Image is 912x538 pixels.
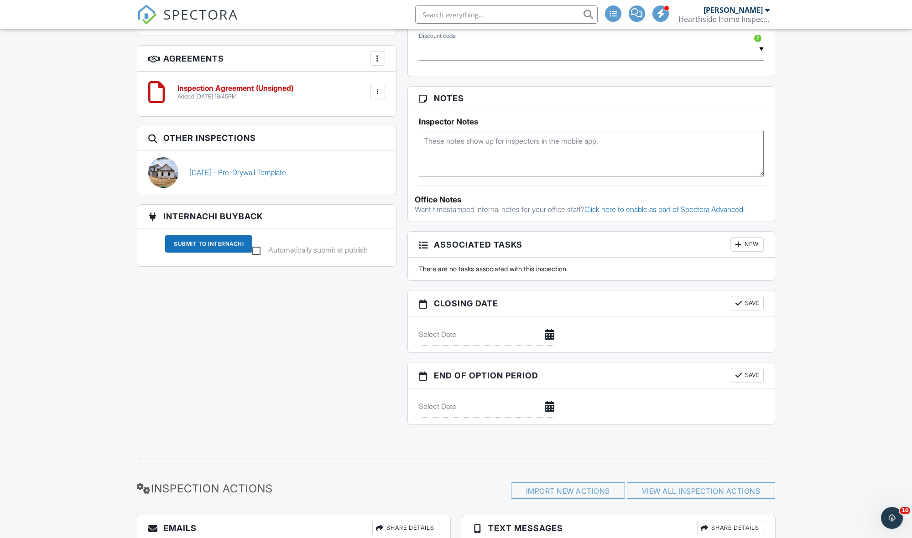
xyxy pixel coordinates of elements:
[731,296,764,310] button: Save
[511,482,625,499] div: Import New Actions
[415,5,598,24] input: Search everything...
[900,507,910,514] span: 10
[137,482,343,495] h3: Inspection Actions
[415,195,768,204] div: Office Notes
[413,264,770,274] div: There are no tasks associated with this inspection.
[177,84,293,93] h6: Inspection Agreement (Unsigned)
[584,205,745,214] a: Click here to enable as part of Spectora Advanced.
[415,204,768,214] p: Want timestamped internal notes for your office staff?
[189,167,286,177] a: [DATE] - Pre-Drywall Template
[408,87,775,110] h3: Notes
[730,237,764,252] div: New
[163,5,238,24] span: SPECTORA
[697,521,764,535] div: Share Details
[881,507,903,529] iframe: Intercom live chat
[137,205,396,228] h3: InterNACHI BuyBack
[419,395,556,418] input: Select Date
[137,126,396,150] h3: Other Inspections
[177,84,293,100] a: Inspection Agreement (Unsigned) Added [DATE] 19:45PM
[137,46,396,72] h3: Agreements
[434,369,538,382] span: End of Option Period
[137,12,238,31] a: SPECTORA
[678,15,770,24] div: Hearthside Home Inspections
[434,297,498,310] span: Closing date
[704,5,763,15] div: [PERSON_NAME]
[177,93,293,100] div: Added [DATE] 19:45PM
[165,235,252,253] div: Submit To InterNACHI
[419,117,764,126] h5: Inspector Notes
[252,246,368,257] label: Automatically submit at publish
[137,5,157,25] img: The Best Home Inspection Software - Spectora
[434,238,522,251] span: Associated Tasks
[165,235,252,259] a: Submit To InterNACHI
[419,32,456,40] label: Discount code
[642,486,761,496] a: View All Inspection Actions
[419,323,556,346] input: Select Date
[731,368,764,383] button: Save
[372,521,439,535] div: Share Details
